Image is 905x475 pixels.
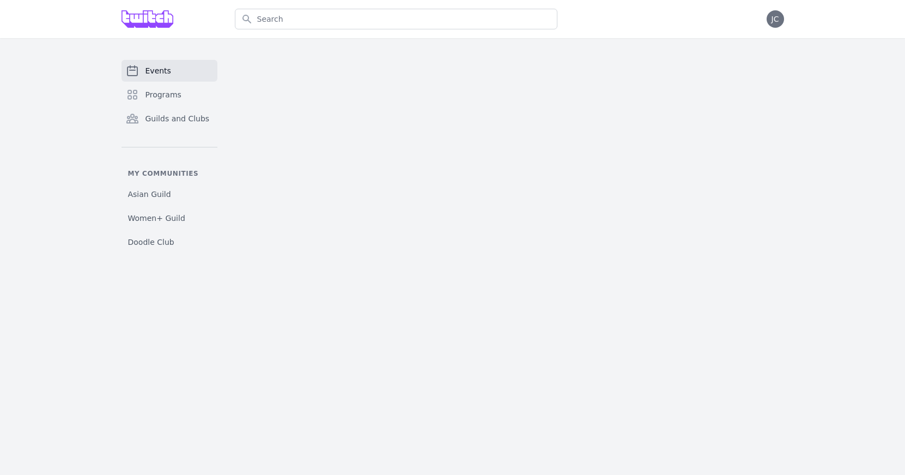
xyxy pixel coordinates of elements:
[767,10,784,28] button: JC
[128,237,174,248] span: Doodle Club
[772,15,779,23] span: JC
[122,208,217,228] a: Women+ Guild
[122,232,217,252] a: Doodle Club
[122,84,217,106] a: Programs
[145,113,210,124] span: Guilds and Clubs
[145,89,181,100] span: Programs
[235,9,557,29] input: Search
[122,60,217,252] nav: Sidebar
[122,10,174,28] img: Grove
[122,108,217,129] a: Guilds and Clubs
[122,184,217,204] a: Asian Guild
[122,60,217,82] a: Events
[145,65,171,76] span: Events
[128,189,171,200] span: Asian Guild
[128,213,185,224] span: Women+ Guild
[122,169,217,178] p: My communities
